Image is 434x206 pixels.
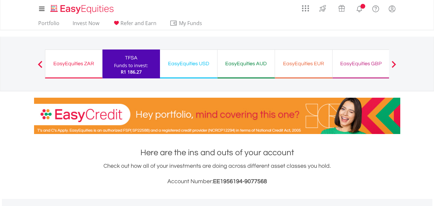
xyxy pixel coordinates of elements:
[336,59,386,68] div: EasyEquities GBP
[34,177,400,186] h3: Account Number:
[317,3,328,13] img: thrive-v2.svg
[221,59,271,68] div: EasyEquities AUD
[368,2,384,14] a: FAQ's and Support
[332,2,351,13] a: Vouchers
[170,19,212,27] span: My Funds
[34,162,400,186] div: Check out how all of your investments are doing across different asset classes you hold.
[114,62,148,69] div: Funds to invest:
[302,5,309,12] img: grid-menu-icon.svg
[213,178,267,184] span: EE1956194-9077568
[298,2,313,12] a: AppsGrid
[279,59,328,68] div: EasyEquities EUR
[384,2,400,16] a: My Profile
[110,20,159,30] a: Refer and Earn
[106,53,156,62] div: TFSA
[351,2,368,14] a: Notifications
[34,98,400,134] img: EasyCredit Promotion Banner
[387,64,400,70] button: Next
[121,69,142,75] span: R1 186.27
[70,20,102,30] a: Invest Now
[34,147,400,158] h1: Here are the ins and outs of your account
[34,64,47,70] button: Previous
[164,59,213,68] div: EasyEquities USD
[120,20,156,27] span: Refer and Earn
[36,20,62,30] a: Portfolio
[49,4,116,14] img: EasyEquities_Logo.png
[48,2,116,14] a: Home page
[49,59,98,68] div: EasyEquities ZAR
[336,3,347,13] img: vouchers-v2.svg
